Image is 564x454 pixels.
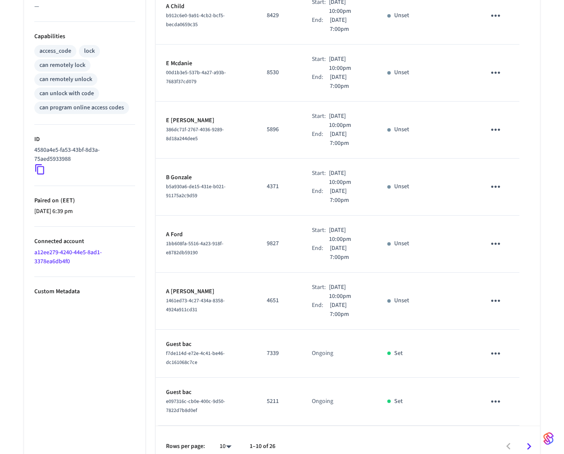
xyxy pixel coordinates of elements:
[166,230,246,239] p: A Ford
[312,55,329,73] div: Start:
[39,103,124,112] div: can program online access codes
[329,226,367,244] p: [DATE] 10:00pm
[312,301,330,319] div: End:
[312,169,329,187] div: Start:
[312,187,330,205] div: End:
[267,296,291,305] p: 4651
[329,283,367,301] p: [DATE] 10:00pm
[34,237,135,246] p: Connected account
[267,125,291,134] p: 5896
[394,125,409,134] p: Unset
[166,126,224,142] span: 386dc71f-2767-4036-9289-8d18a244dee5
[39,75,92,84] div: can remotely unlock
[166,287,246,296] p: A [PERSON_NAME]
[312,16,330,34] div: End:
[267,349,291,358] p: 7339
[330,73,367,91] p: [DATE] 7:00pm
[329,112,367,130] p: [DATE] 10:00pm
[312,130,330,148] div: End:
[166,442,205,451] p: Rows per page:
[267,239,291,248] p: 9827
[166,388,246,397] p: Guest bac
[394,296,409,305] p: Unset
[215,440,236,453] div: 10
[34,32,135,41] p: Capabilities
[34,287,135,296] p: Custom Metadata
[312,73,330,91] div: End:
[166,350,225,366] span: f7de114d-e72e-4c41-be46-dc161068c7ce
[39,47,71,56] div: access_code
[166,340,246,349] p: Guest bac
[267,397,291,406] p: 5211
[166,297,225,313] span: 1461ed73-4c27-434a-8358-4924a911cd31
[312,244,330,262] div: End:
[84,47,95,56] div: lock
[166,173,246,182] p: B Gonzale
[394,239,409,248] p: Unset
[34,2,135,11] p: —
[34,196,135,205] p: Paired on
[330,244,367,262] p: [DATE] 7:00pm
[302,378,377,426] td: Ongoing
[166,12,225,28] span: b912c6e0-9a91-4cb2-bcf5-becda0659c35
[394,68,409,77] p: Unset
[267,11,291,20] p: 8429
[267,68,291,77] p: 8530
[166,59,246,68] p: E Mcdanie
[330,187,367,205] p: [DATE] 7:00pm
[394,397,403,406] p: Set
[330,16,367,34] p: [DATE] 7:00pm
[39,61,85,70] div: can remotely lock
[394,182,409,191] p: Unset
[267,182,291,191] p: 4371
[39,89,94,98] div: can unlock with code
[330,301,367,319] p: [DATE] 7:00pm
[166,116,246,125] p: E [PERSON_NAME]
[166,398,225,414] span: e097316c-cb0e-400c-9d50-7822d7b8d0ef
[394,11,409,20] p: Unset
[312,112,329,130] div: Start:
[330,130,367,148] p: [DATE] 7:00pm
[166,240,223,256] span: 1bb608fa-5516-4a23-918f-e8782db59190
[312,226,329,244] div: Start:
[166,2,246,11] p: A Child
[543,432,554,445] img: SeamLogoGradient.69752ec5.svg
[329,169,367,187] p: [DATE] 10:00pm
[59,196,75,205] span: ( EET )
[34,207,135,216] p: [DATE] 6:39 pm
[34,146,132,164] p: 4580a4e5-fa53-43bf-8d3a-75aed5933988
[302,330,377,378] td: Ongoing
[34,135,135,144] p: ID
[329,55,367,73] p: [DATE] 10:00pm
[34,248,102,266] a: a12ee279-4240-44e5-8ad1-3378ea6db4f0
[394,349,403,358] p: Set
[166,69,226,85] span: 00d1b3e5-537b-4a27-a93b-7683f37cd079
[166,183,226,199] span: b5a930a6-de15-431e-b021-91175a2c9d59
[312,283,329,301] div: Start:
[250,442,275,451] p: 1–10 of 26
